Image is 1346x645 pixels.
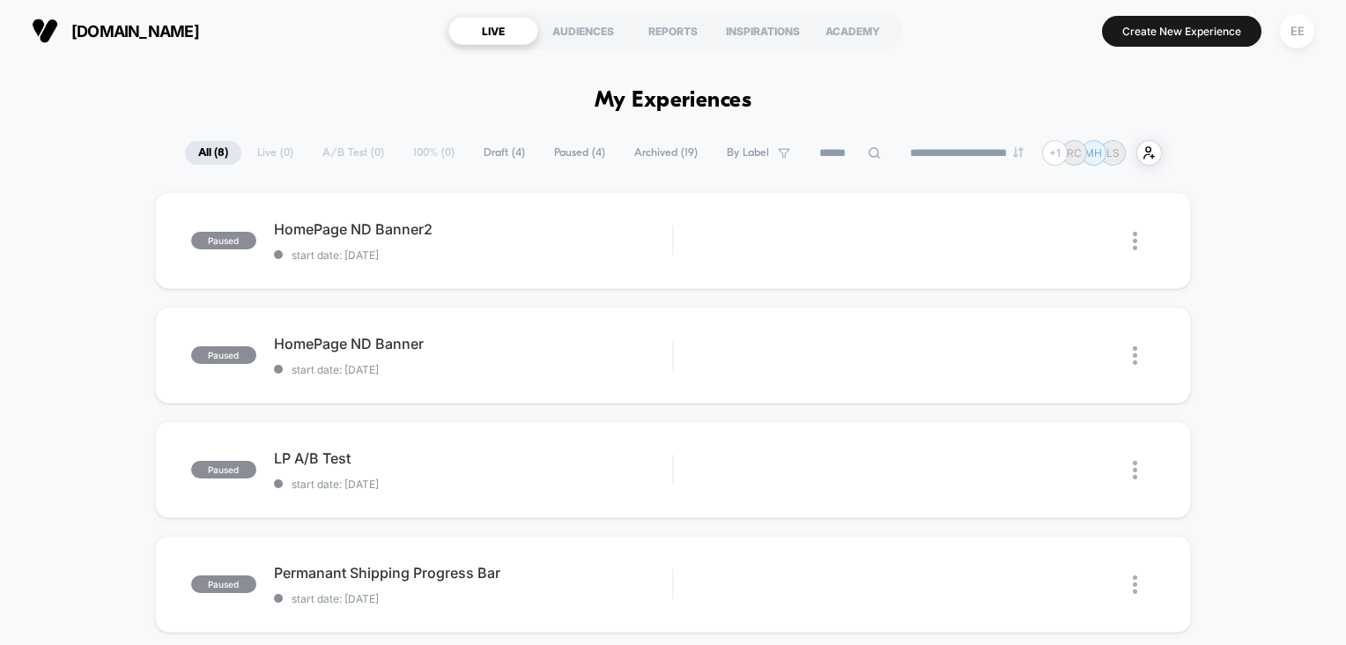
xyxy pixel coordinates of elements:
[1067,146,1082,159] p: RC
[727,146,769,159] span: By Label
[1102,16,1261,47] button: Create New Experience
[808,17,898,45] div: ACADEMY
[1042,140,1068,166] div: + 1
[595,88,752,114] h1: My Experiences
[470,141,538,165] span: Draft ( 4 )
[538,17,628,45] div: AUDIENCES
[1106,146,1120,159] p: LS
[718,17,808,45] div: INSPIRATIONS
[274,220,673,238] span: HomePage ND Banner2
[191,232,256,249] span: paused
[621,141,711,165] span: Archived ( 19 )
[26,17,204,45] button: [DOMAIN_NAME]
[448,17,538,45] div: LIVE
[191,346,256,364] span: paused
[1133,346,1137,365] img: close
[274,564,673,582] span: Permanant Shipping Progress Bar
[274,248,673,262] span: start date: [DATE]
[628,17,718,45] div: REPORTS
[191,461,256,478] span: paused
[71,22,199,41] span: [DOMAIN_NAME]
[32,18,58,44] img: Visually logo
[274,363,673,376] span: start date: [DATE]
[191,575,256,593] span: paused
[1133,232,1137,250] img: close
[274,478,673,491] span: start date: [DATE]
[541,141,618,165] span: Paused ( 4 )
[274,449,673,467] span: LP A/B Test
[1275,13,1320,49] button: EE
[1013,147,1024,158] img: end
[1133,461,1137,479] img: close
[1084,146,1102,159] p: MH
[274,335,673,352] span: HomePage ND Banner
[185,141,241,165] span: All ( 8 )
[1280,14,1314,48] div: EE
[274,592,673,605] span: start date: [DATE]
[1133,575,1137,594] img: close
